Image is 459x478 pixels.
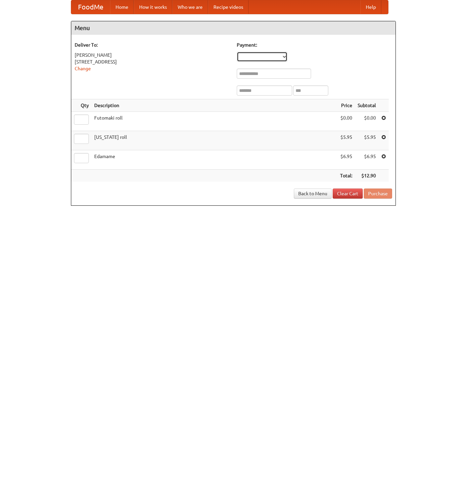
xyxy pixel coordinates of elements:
td: $5.95 [337,131,355,150]
a: Back to Menu [294,188,332,199]
a: Recipe videos [208,0,249,14]
th: Total: [337,170,355,182]
h4: Menu [71,21,396,35]
a: FoodMe [71,0,110,14]
td: $0.00 [337,112,355,131]
th: $12.90 [355,170,379,182]
td: Futomaki roll [92,112,337,131]
td: $0.00 [355,112,379,131]
a: Clear Cart [333,188,363,199]
div: [STREET_ADDRESS] [75,58,230,65]
a: Who we are [172,0,208,14]
h5: Deliver To: [75,42,230,48]
a: Help [360,0,381,14]
td: $6.95 [355,150,379,170]
a: Change [75,66,91,71]
a: How it works [134,0,172,14]
td: [US_STATE] roll [92,131,337,150]
th: Description [92,99,337,112]
td: $6.95 [337,150,355,170]
td: $5.95 [355,131,379,150]
button: Purchase [364,188,392,199]
div: [PERSON_NAME] [75,52,230,58]
a: Home [110,0,134,14]
td: Edamame [92,150,337,170]
h5: Payment: [237,42,392,48]
th: Subtotal [355,99,379,112]
th: Price [337,99,355,112]
th: Qty [71,99,92,112]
